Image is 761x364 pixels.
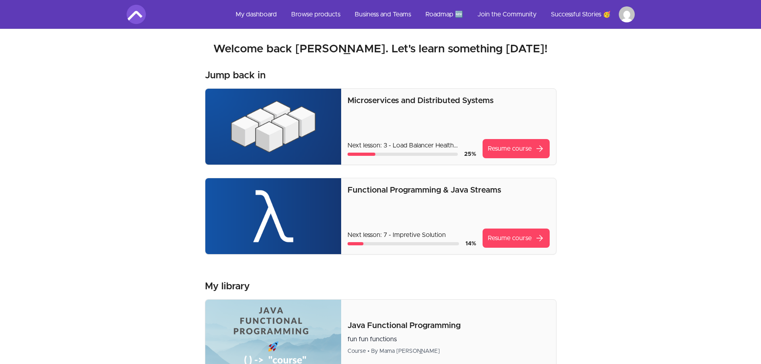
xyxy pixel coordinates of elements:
span: 25 % [464,151,476,157]
img: Profile image for Nazareno [619,6,635,22]
p: Next lesson: 3 - Load Balancer Health Checks [348,141,476,150]
a: Successful Stories 🥳 [544,5,617,24]
p: Java Functional Programming [348,320,549,331]
h2: Welcome back [PERSON_NAME]. Let's learn something [DATE]! [127,42,635,56]
img: Amigoscode logo [127,5,146,24]
p: Microservices and Distributed Systems [348,95,549,106]
a: Roadmap 🆕 [419,5,469,24]
span: arrow_forward [535,233,544,243]
p: Functional Programming & Java Streams [348,185,549,196]
p: Next lesson: 7 - Impretive Solution [348,230,476,240]
a: Browse products [285,5,347,24]
a: Resume coursearrow_forward [483,139,550,158]
a: My dashboard [229,5,283,24]
img: Product image for Microservices and Distributed Systems [205,89,342,165]
span: 14 % [465,241,476,247]
span: arrow_forward [535,144,544,153]
p: fun fun functions [348,334,549,344]
h3: Jump back in [205,69,266,82]
div: Course • By Mama [PERSON_NAME] [348,347,549,355]
div: Course progress [348,153,457,156]
a: Join the Community [471,5,543,24]
h3: My library [205,280,250,293]
div: Course progress [348,242,459,245]
img: Product image for Functional Programming & Java Streams [205,178,342,254]
nav: Main [229,5,635,24]
a: Resume coursearrow_forward [483,229,550,248]
a: Business and Teams [348,5,417,24]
